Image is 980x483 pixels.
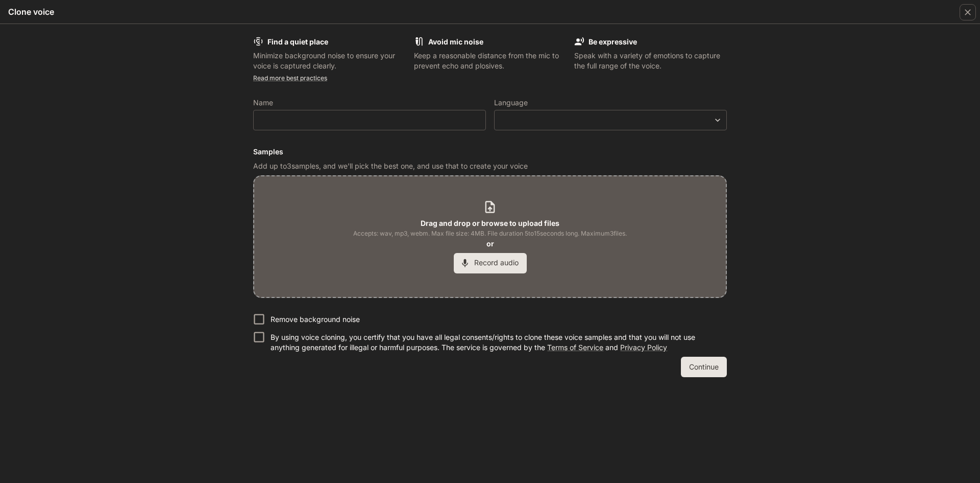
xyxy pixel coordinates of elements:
b: Find a quiet place [267,37,328,46]
b: or [486,239,494,248]
button: Record audio [454,253,527,273]
p: Name [253,99,273,106]
p: Language [494,99,528,106]
a: Privacy Policy [620,343,667,352]
a: Terms of Service [547,343,603,352]
b: Avoid mic noise [428,37,483,46]
a: Read more best practices [253,74,327,82]
p: By using voice cloning, you certify that you have all legal consents/rights to clone these voice ... [271,332,719,353]
div: ​ [495,115,726,125]
h5: Clone voice [8,6,54,17]
p: Add up to 3 samples, and we'll pick the best one, and use that to create your voice [253,161,727,171]
span: Accepts: wav, mp3, webm. Max file size: 4MB. File duration 5 to 15 seconds long. Maximum 3 files. [353,228,627,239]
p: Speak with a variety of emotions to capture the full range of the voice. [574,51,727,71]
p: Remove background noise [271,314,360,325]
p: Minimize background noise to ensure your voice is captured clearly. [253,51,406,71]
p: Keep a reasonable distance from the mic to prevent echo and plosives. [414,51,567,71]
h6: Samples [253,147,727,157]
b: Drag and drop or browse to upload files [421,219,559,227]
button: Continue [681,357,727,377]
b: Be expressive [589,37,637,46]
